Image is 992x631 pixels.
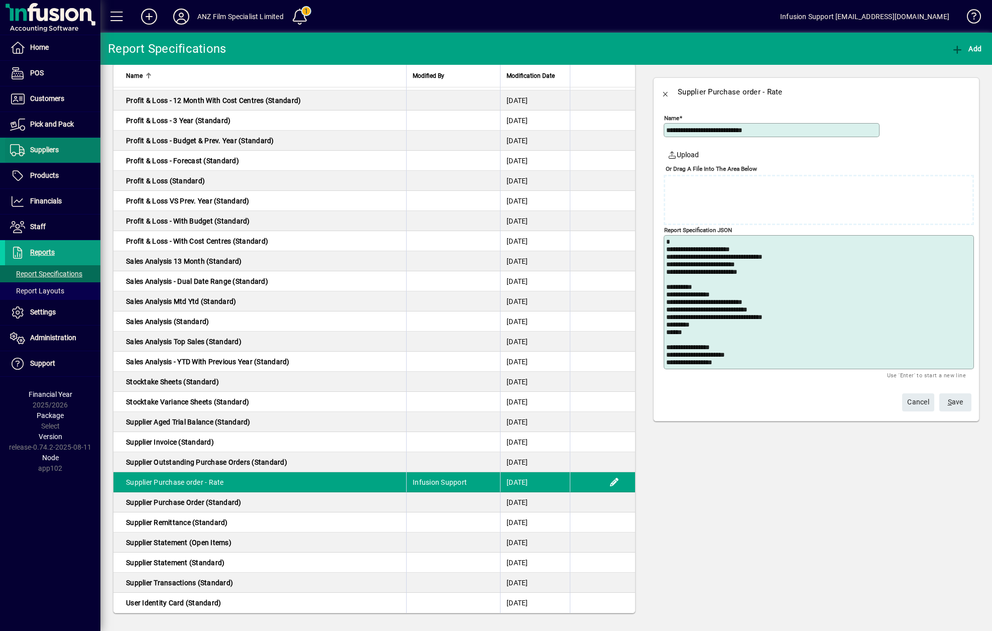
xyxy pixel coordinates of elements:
[500,512,570,533] td: [DATE]
[30,223,46,231] span: Staff
[39,433,62,441] span: Version
[887,369,966,381] mat-hint: Use 'Enter' to start a new line
[500,271,570,291] td: [DATE]
[5,189,100,214] a: Financials
[5,351,100,376] a: Support
[126,318,209,326] span: Sales Analysis (Standard)
[126,418,251,426] span: Supplier Aged Trial Balance (Standard)
[5,112,100,137] a: Pick and Pack
[126,438,214,446] span: Supplier Invoice (Standard)
[30,334,76,342] span: Administration
[500,151,570,171] td: [DATE]
[10,287,64,295] span: Report Layouts
[500,311,570,332] td: [DATE]
[126,579,233,587] span: Supplier Transactions (Standard)
[5,163,100,188] a: Products
[126,297,236,305] span: Sales Analysis Mtd Ytd (Standard)
[5,265,100,282] a: Report Specifications
[500,291,570,311] td: [DATE]
[126,137,274,145] span: Profit & Loss - Budget & Prev. Year (Standard)
[126,559,224,567] span: Supplier Statement (Standard)
[907,394,929,410] span: Cancel
[413,70,444,81] span: Modified By
[500,332,570,352] td: [DATE]
[664,115,679,122] mat-label: Name
[30,69,44,77] span: POS
[500,231,570,251] td: [DATE]
[30,171,59,179] span: Products
[30,146,59,154] span: Suppliers
[500,412,570,432] td: [DATE]
[500,492,570,512] td: [DATE]
[951,45,981,53] span: Add
[126,157,239,165] span: Profit & Loss - Forecast (Standard)
[902,393,934,411] button: Cancel
[126,478,224,486] span: Supplier Purchase order - Rate
[5,300,100,325] a: Settings
[126,117,230,125] span: Profit & Loss - 3 Year (Standard)
[500,533,570,553] td: [DATE]
[5,35,100,60] a: Home
[500,452,570,472] td: [DATE]
[165,8,197,26] button: Profile
[500,111,570,131] td: [DATE]
[126,398,249,406] span: Stocktake Variance Sheets (Standard)
[500,553,570,573] td: [DATE]
[197,9,284,25] div: ANZ Film Specialist Limited
[126,177,205,185] span: Profit & Loss (Standard)
[780,9,949,25] div: Infusion Support [EMAIL_ADDRESS][DOMAIN_NAME]
[126,197,250,205] span: Profit & Loss VS Prev. Year (Standard)
[500,432,570,452] td: [DATE]
[500,211,570,231] td: [DATE]
[500,593,570,613] td: [DATE]
[126,277,268,285] span: Sales Analysis - Dual Date Range (Standard)
[30,94,64,102] span: Customers
[126,338,241,346] span: Sales Analysis Top Sales (Standard)
[500,191,570,211] td: [DATE]
[133,8,165,26] button: Add
[30,359,55,367] span: Support
[5,282,100,299] a: Report Layouts
[126,518,228,527] span: Supplier Remittance (Standard)
[126,70,400,81] div: Name
[949,40,984,58] button: Add
[126,70,143,81] span: Name
[500,131,570,151] td: [DATE]
[654,80,678,104] button: Back
[5,86,100,112] a: Customers
[664,227,732,234] mat-label: Report Specification JSON
[678,84,783,100] div: Supplier Purchase order - Rate
[500,472,570,492] td: [DATE]
[500,90,570,111] td: [DATE]
[5,326,100,351] a: Administration
[37,411,64,419] span: Package
[29,390,72,398] span: Financial Year
[10,270,82,278] span: Report Specifications
[5,215,100,240] a: Staff
[507,70,555,81] span: Modification Date
[959,2,979,35] a: Knowledge Base
[500,573,570,593] td: [DATE]
[126,217,250,225] span: Profit & Loss - With Budget (Standard)
[948,394,963,410] span: ave
[5,138,100,163] a: Suppliers
[30,43,49,51] span: Home
[500,251,570,271] td: [DATE]
[664,146,703,164] button: Upload
[108,41,226,57] div: Report Specifications
[30,120,74,128] span: Pick and Pack
[507,70,564,81] div: Modification Date
[126,599,221,607] span: User Identity Card (Standard)
[30,197,62,205] span: Financials
[126,96,301,104] span: Profit & Loss - 12 Month With Cost Centres (Standard)
[948,398,952,406] span: S
[126,257,242,265] span: Sales Analysis 13 Month (Standard)
[42,454,59,462] span: Node
[126,358,290,366] span: Sales Analysis - YTD With Previous Year (Standard)
[668,150,699,160] span: Upload
[500,372,570,392] td: [DATE]
[500,352,570,372] td: [DATE]
[126,237,268,245] span: Profit & Loss - With Cost Centres (Standard)
[126,378,219,386] span: Stocktake Sheets (Standard)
